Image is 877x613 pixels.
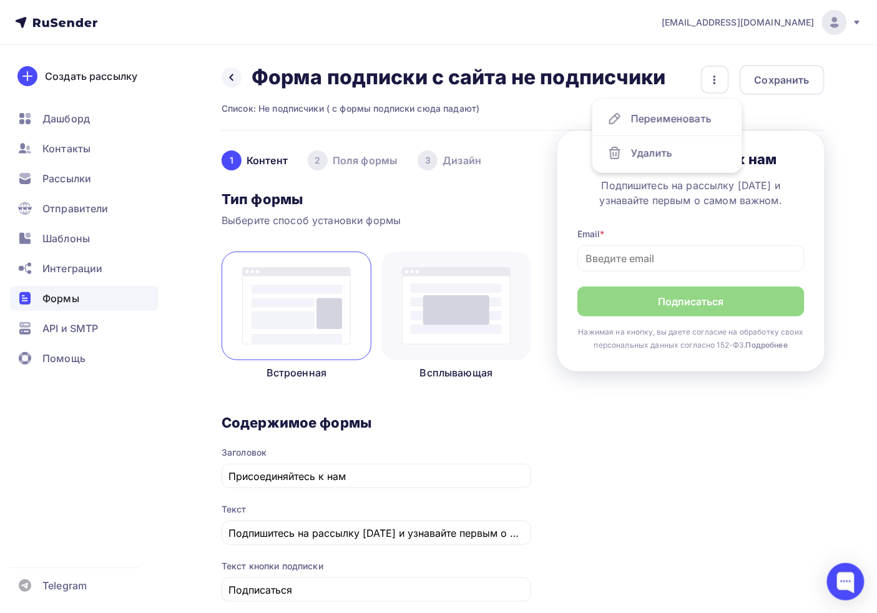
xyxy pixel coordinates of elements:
p: Выберите способ установки формы [222,213,531,228]
button: Подписаться [577,287,805,316]
span: [EMAIL_ADDRESS][DOMAIN_NAME] [662,16,815,29]
div: Поля формы [308,150,398,170]
div: Переименовать [607,111,727,126]
a: Подробнее [746,340,788,350]
a: Рассылки [10,166,159,191]
div: Email [577,228,805,240]
p: Всплывающая [381,365,531,380]
span: Telegram [42,578,87,593]
span: Формы [42,291,79,306]
h2: Форма подписки с сайта не подписчики [252,65,666,90]
div: Подпишитесь на рассылку [DATE] и узнавайте первым о самом важном. [577,178,805,208]
a: Шаблоны [10,226,159,251]
p: Нажимая на кнопку, вы даете согласие на обработку своих персональных данных согласно 152-ФЗ. [577,325,805,351]
div: 2 [308,150,328,170]
span: Отправители [42,201,109,216]
h3: Содержимое формы [222,414,531,431]
span: Помощь [42,351,86,366]
div: Создать рассылку [45,69,137,84]
span: Интеграции [42,261,102,276]
div: Заголовок [222,446,531,459]
h3: Присоединяйтесь к нам [577,150,805,168]
span: Рассылки [42,171,91,186]
div: Текст [222,503,531,516]
a: Дашборд [10,106,159,131]
span: Контакты [42,141,91,156]
a: [EMAIL_ADDRESS][DOMAIN_NAME] [662,10,862,35]
h3: Тип формы [222,190,531,208]
a: Контакты [10,136,159,161]
div: Сохранить [755,72,810,87]
div: Список: Не подписчики ( с формы подписки сюда падают) [222,102,666,115]
div: 3 [418,150,438,170]
span: API и SMTP [42,321,98,336]
div: Дизайн [418,150,481,170]
a: Отправители [10,196,159,221]
a: Формы [10,286,159,311]
div: 1 [222,150,242,170]
span: Шаблоны [42,231,90,246]
input: Введите email [577,245,805,272]
span: Дашборд [42,111,90,126]
div: Удалить [607,145,727,160]
div: Текст кнопки подписки [222,560,531,572]
div: Контент [222,150,288,170]
p: Встроенная [222,365,371,380]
